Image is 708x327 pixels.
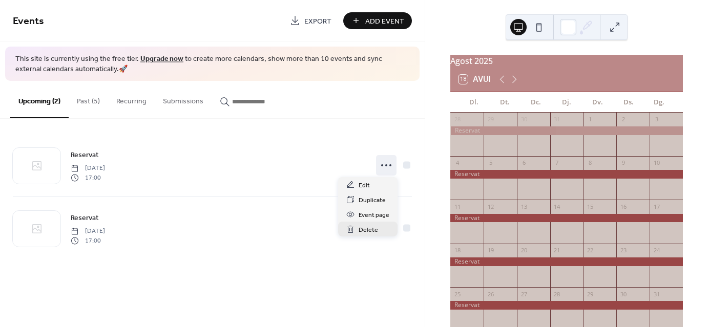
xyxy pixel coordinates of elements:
div: 11 [453,203,461,210]
span: 17:00 [71,236,105,245]
div: 29 [587,290,594,298]
button: Past (5) [69,81,108,117]
div: 20 [520,247,528,254]
div: 27 [520,290,528,298]
span: [DATE] [71,227,105,236]
div: 9 [619,159,627,167]
div: 23 [619,247,627,254]
div: 22 [587,247,594,254]
div: 17 [653,203,660,210]
div: 26 [487,290,494,298]
div: 8 [587,159,594,167]
span: Add Event [365,16,404,27]
div: 13 [520,203,528,210]
div: 6 [520,159,528,167]
div: 14 [553,203,561,210]
div: Dt. [489,92,520,113]
div: 29 [487,116,494,123]
div: 2 [619,116,627,123]
span: [DATE] [71,164,105,173]
div: 5 [487,159,494,167]
div: 30 [520,116,528,123]
div: Reservat [450,214,683,223]
div: 21 [553,247,561,254]
div: 25 [453,290,461,298]
span: Event page [359,210,389,221]
button: Upcoming (2) [10,81,69,118]
div: 31 [653,290,660,298]
div: 1 [587,116,594,123]
div: 30 [619,290,627,298]
button: Add Event [343,12,412,29]
div: 10 [653,159,660,167]
a: Export [282,12,339,29]
span: This site is currently using the free tier. to create more calendars, show more than 10 events an... [15,54,409,74]
span: Export [304,16,331,27]
a: Reservat [71,149,99,161]
div: Reservat [450,301,683,310]
div: 24 [653,247,660,254]
div: 7 [553,159,561,167]
div: 16 [619,203,627,210]
span: Edit [359,180,370,191]
span: Reservat [71,150,99,161]
div: Reservat [450,170,683,179]
div: Dj. [551,92,582,113]
span: Duplicate [359,195,386,206]
div: 19 [487,247,494,254]
div: 28 [453,116,461,123]
div: Reservat [450,257,683,266]
div: 28 [553,290,561,298]
span: Events [13,11,44,31]
div: Dl. [459,92,489,113]
button: Submissions [155,81,212,117]
span: Reservat [71,213,99,224]
div: 18 [453,247,461,254]
div: 4 [453,159,461,167]
div: Reservat [450,126,683,135]
div: 31 [553,116,561,123]
div: Dc. [520,92,551,113]
div: Ds. [613,92,643,113]
div: 15 [587,203,594,210]
div: Dg. [644,92,675,113]
div: Agost 2025 [450,55,683,67]
span: Delete [359,225,378,235]
button: 18Avui [455,72,494,86]
div: Dv. [582,92,613,113]
a: Reservat [71,212,99,224]
span: 17:00 [71,173,105,182]
a: Upgrade now [140,52,183,66]
div: 3 [653,116,660,123]
div: 12 [487,203,494,210]
button: Recurring [108,81,155,117]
